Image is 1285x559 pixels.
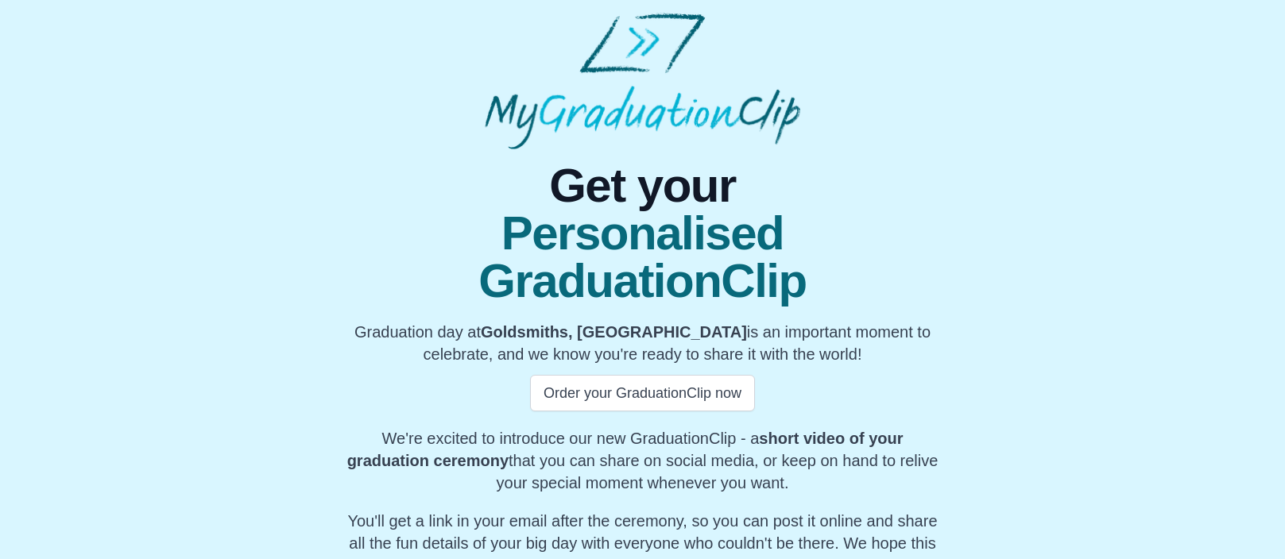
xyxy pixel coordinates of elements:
[340,427,945,494] p: We're excited to introduce our new GraduationClip - a that you can share on social media, or keep...
[485,13,799,149] img: MyGraduationClip
[530,375,755,411] button: Order your GraduationClip now
[340,321,945,365] p: Graduation day at is an important moment to celebrate, and we know you're ready to share it with ...
[481,323,747,341] b: Goldsmiths, [GEOGRAPHIC_DATA]
[340,210,945,305] span: Personalised GraduationClip
[340,162,945,210] span: Get your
